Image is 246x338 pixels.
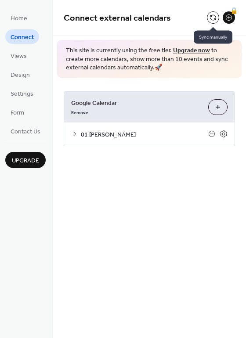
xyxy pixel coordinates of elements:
span: 01 [PERSON_NAME] [81,130,208,139]
span: Sync manually [194,31,232,44]
a: Home [5,11,33,25]
span: Connect [11,33,34,42]
a: Connect [5,29,39,44]
a: Views [5,48,32,63]
a: Settings [5,86,39,101]
a: Contact Us [5,124,46,138]
span: Form [11,108,24,118]
span: Google Calendar [71,98,201,108]
span: Connect external calendars [64,10,171,27]
a: Upgrade now [173,45,210,57]
a: Design [5,67,35,82]
span: This site is currently using the free tier. to create more calendars, show more than 10 events an... [66,47,233,72]
a: Form [5,105,29,119]
span: Views [11,52,27,61]
span: Remove [71,109,88,115]
span: Design [11,71,30,80]
span: Home [11,14,27,23]
button: Upgrade [5,152,46,168]
span: Settings [11,90,33,99]
span: Contact Us [11,127,40,137]
span: Upgrade [12,156,39,165]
